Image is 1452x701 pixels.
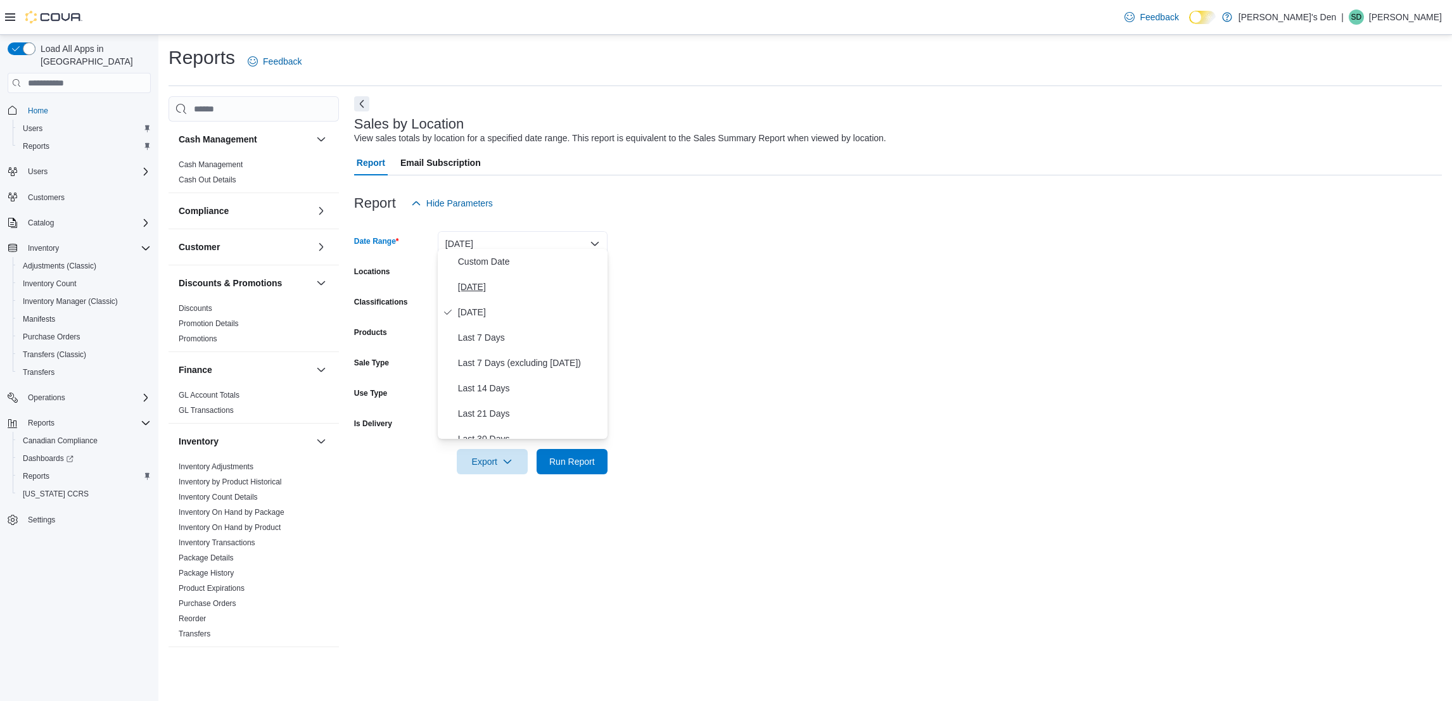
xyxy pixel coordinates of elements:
a: Inventory by Product Historical [179,477,282,486]
div: Shawn Dang [1349,9,1364,25]
span: Dashboards [18,451,151,466]
a: Feedback [243,49,307,74]
p: [PERSON_NAME]'s Den [1239,9,1336,25]
input: Dark Mode [1189,11,1216,24]
a: [US_STATE] CCRS [18,486,94,502]
a: Settings [23,512,60,527]
span: Customers [23,189,151,205]
button: Discounts & Promotions [314,275,329,291]
a: Inventory Count Details [179,493,258,502]
a: Promotions [179,334,217,343]
span: Inventory Count [23,279,77,289]
a: Customers [23,190,70,205]
span: Operations [23,390,151,405]
span: Report [357,150,385,175]
span: Last 7 Days [458,330,602,345]
a: Reports [18,469,54,484]
span: Adjustments (Classic) [23,261,96,271]
span: Dark Mode [1189,24,1190,25]
button: Reports [3,414,156,432]
span: Catalog [28,218,54,228]
div: View sales totals by location for a specified date range. This report is equivalent to the Sales ... [354,132,886,145]
span: Product Expirations [179,583,245,593]
h3: Report [354,196,396,211]
span: Inventory Adjustments [179,462,253,472]
h3: Cash Management [179,133,257,146]
button: Finance [179,363,311,376]
button: Export [457,449,528,474]
button: Settings [3,510,156,529]
button: Inventory [179,435,311,448]
div: Inventory [169,459,339,647]
h3: Customer [179,241,220,253]
label: Sale Type [354,358,389,368]
span: Canadian Compliance [23,436,98,446]
button: Inventory Manager (Classic) [13,293,156,310]
button: Reports [23,415,60,431]
span: Last 30 Days [458,431,602,446]
label: Use Type [354,388,387,398]
a: GL Transactions [179,406,234,415]
label: Products [354,327,387,338]
h3: Compliance [179,205,229,217]
span: [US_STATE] CCRS [23,489,89,499]
img: Cova [25,11,82,23]
button: Adjustments (Classic) [13,257,156,275]
span: Inventory On Hand by Product [179,522,281,533]
span: Purchase Orders [18,329,151,344]
span: Transfers [18,365,151,380]
span: Reports [28,418,54,428]
label: Locations [354,267,390,277]
span: Manifests [23,314,55,324]
span: Package Details [179,553,234,563]
a: Transfers [179,629,210,638]
button: Finance [314,362,329,377]
span: Users [23,123,42,134]
span: Discounts [179,303,212,313]
span: Inventory Transactions [179,538,255,548]
span: Reports [23,471,49,481]
span: SD [1351,9,1362,25]
button: Users [13,120,156,137]
span: Inventory Manager (Classic) [18,294,151,309]
button: Manifests [13,310,156,328]
a: Promotion Details [179,319,239,328]
span: Inventory by Product Historical [179,477,282,487]
button: Transfers [13,363,156,381]
a: Feedback [1119,4,1183,30]
button: Cash Management [314,132,329,147]
a: Transfers [18,365,60,380]
span: Last 14 Days [458,381,602,396]
button: Home [3,101,156,119]
span: Transfers (Classic) [23,350,86,360]
button: Compliance [314,203,329,218]
span: Export [464,449,520,474]
span: Purchase Orders [23,332,80,342]
h3: Inventory [179,435,219,448]
span: Custom Date [458,254,602,269]
a: Package Details [179,553,234,562]
span: Customers [28,193,65,203]
button: Operations [3,389,156,407]
span: Load All Apps in [GEOGRAPHIC_DATA] [35,42,151,68]
a: Reorder [179,614,206,623]
span: Reports [23,141,49,151]
div: Discounts & Promotions [169,301,339,351]
a: Manifests [18,312,60,327]
span: Dashboards [23,453,73,464]
span: Operations [28,393,65,403]
span: Run Report [549,455,595,468]
button: [US_STATE] CCRS [13,485,156,503]
span: [DATE] [458,305,602,320]
a: Product Expirations [179,584,245,593]
h3: Finance [179,363,212,376]
button: Customers [3,188,156,206]
a: Discounts [179,304,212,313]
nav: Complex example [8,96,151,562]
span: Last 21 Days [458,406,602,421]
span: Reports [23,415,151,431]
a: Inventory Manager (Classic) [18,294,123,309]
span: Feedback [263,55,302,68]
button: Inventory [3,239,156,257]
button: Purchase Orders [13,328,156,346]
